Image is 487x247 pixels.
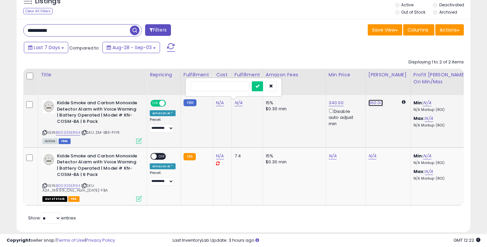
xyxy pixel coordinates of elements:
[184,153,196,160] small: FBA
[266,100,321,106] div: 15%
[173,237,481,244] div: Last InventoryLab Update: 3 hours ago.
[56,130,80,135] a: B00326ER94
[184,99,196,106] small: FBM
[112,44,152,51] span: Aug-28 - Sep-03
[86,237,115,243] a: Privacy Policy
[266,71,323,78] div: Amazon Fees
[28,215,76,221] span: Show: entries
[7,237,31,243] strong: Copyright
[102,42,160,53] button: Aug-28 - Sep-03
[42,100,55,113] img: 41oXMrbAgtL._SL40_.jpg
[42,196,67,202] span: All listings that are currently out of stock and unavailable for purchase on Amazon
[42,138,58,144] span: All listings currently available for purchase on Amazon
[81,130,120,135] span: | SKU: ZM-IB13-PIYR
[413,153,423,159] b: Min:
[216,71,229,78] div: Cost
[235,71,260,85] div: Fulfillment Cost
[34,44,60,51] span: Last 7 Days
[401,2,413,8] label: Active
[329,71,363,78] div: Min Price
[413,176,468,181] p: N/A Markup (ROI)
[413,108,468,112] p: N/A Markup (ROI)
[7,237,115,244] div: seller snap | |
[266,106,321,112] div: $0.30 min
[42,153,142,201] div: ASIN:
[266,153,321,159] div: 15%
[235,153,258,159] div: 7.4
[24,42,68,53] button: Last 7 Days
[165,101,176,106] span: OFF
[59,138,71,144] span: FBM
[56,183,80,189] a: B00326ER94
[150,118,176,132] div: Preset:
[57,237,85,243] a: Terms of Use
[425,115,433,122] a: N/A
[439,9,457,15] label: Archived
[57,153,137,179] b: Kidde Smoke and Carbon Monoxide Detector Alarm with Voice Warning | Battery Operated | Model # KN...
[329,153,337,159] a: N/A
[439,2,464,8] label: Deactivated
[216,100,224,106] a: N/A
[413,71,471,85] div: Profit [PERSON_NAME] on Min/Max
[407,27,428,33] span: Columns
[368,100,383,106] a: 360.00
[413,161,468,165] p: N/A Markup (ROI)
[410,69,473,95] th: The percentage added to the cost of goods (COGS) that forms the calculator for Min & Max prices.
[408,59,464,65] div: Displaying 1 to 2 of 2 items
[413,168,425,175] b: Max:
[235,100,243,106] a: N/A
[368,24,402,36] button: Save View
[150,110,176,116] div: Amazon AI *
[368,71,408,78] div: [PERSON_NAME]
[435,24,464,36] button: Actions
[329,100,344,106] a: 340.00
[23,8,53,14] div: Clear All Filters
[42,183,108,193] span: | SKU: A2A_169.99_Cha_Hom_[DATE]-FBA
[42,100,142,143] div: ASIN:
[69,45,100,51] span: Compared to:
[266,159,321,165] div: $0.30 min
[68,196,80,202] span: FBA
[423,153,431,159] a: N/A
[150,171,176,186] div: Preset:
[413,123,468,128] p: N/A Markup (ROI)
[57,100,137,126] b: Kidde Smoke and Carbon Monoxide Detector Alarm with Voice Warning | Battery Operated | Model # KN...
[401,9,425,15] label: Out of Stock
[413,100,423,106] b: Min:
[454,237,480,243] span: 2025-09-11 12:22 GMT
[150,163,176,169] div: Amazon AI *
[216,153,224,159] a: N/A
[425,168,433,175] a: N/A
[157,153,167,159] span: OFF
[413,115,425,122] b: Max:
[423,100,431,106] a: N/A
[402,100,406,104] i: Calculated using Dynamic Max Price.
[329,108,360,127] div: Disable auto adjust min
[150,71,178,78] div: Repricing
[368,153,376,159] a: N/A
[184,71,210,78] div: Fulfillment
[151,101,159,106] span: ON
[42,153,55,166] img: 41oXMrbAgtL._SL40_.jpg
[403,24,434,36] button: Columns
[145,24,171,36] button: Filters
[41,71,144,78] div: Title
